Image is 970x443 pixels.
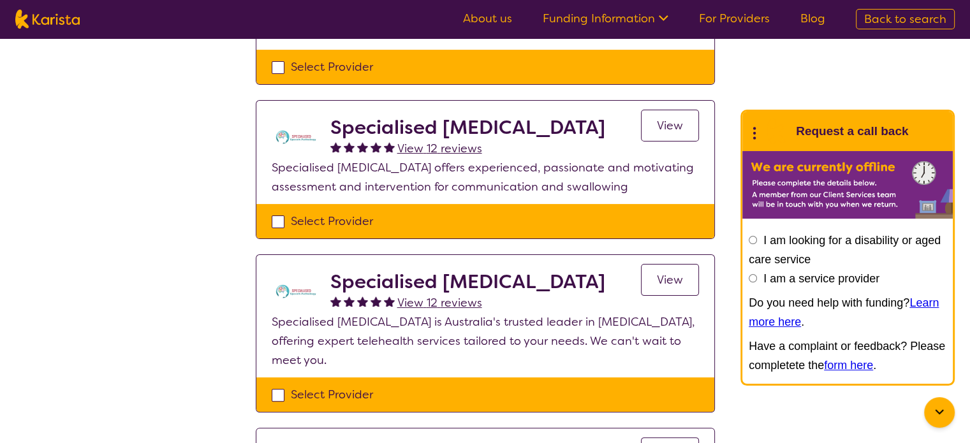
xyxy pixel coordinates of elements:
a: View 12 reviews [397,139,482,158]
a: form here [824,359,873,372]
img: Karista [763,119,788,144]
label: I am a service provider [763,272,879,285]
a: Funding Information [543,11,668,26]
p: Do you need help with funding? . [749,293,946,331]
span: View [657,118,683,133]
img: fullstar [330,142,341,152]
img: fullstar [344,142,355,152]
img: fullstar [371,296,381,307]
a: About us [463,11,512,26]
h1: Request a call back [796,122,908,141]
p: Specialised [MEDICAL_DATA] is Australia's trusted leader in [MEDICAL_DATA], offering expert teleh... [272,312,699,370]
img: fullstar [357,142,368,152]
a: Back to search [856,9,955,29]
span: View 12 reviews [397,141,482,156]
label: I am looking for a disability or aged care service [749,234,941,266]
img: fullstar [384,142,395,152]
a: View 12 reviews [397,293,482,312]
a: View [641,264,699,296]
a: For Providers [699,11,770,26]
p: Have a complaint or feedback? Please completete the . [749,337,946,375]
span: View [657,272,683,287]
p: Specialised [MEDICAL_DATA] offers experienced, passionate and motivating assessment and intervent... [272,158,699,196]
img: fullstar [344,296,355,307]
a: Blog [800,11,825,26]
img: Karista logo [15,10,80,29]
img: mw6olillfd1nbgophlpe.png [272,116,323,158]
span: Back to search [864,11,946,27]
img: fullstar [357,296,368,307]
img: tc7lufxpovpqcirzzyzq.png [272,270,323,312]
span: View 12 reviews [397,295,482,310]
h2: Specialised [MEDICAL_DATA] [330,116,605,139]
a: View [641,110,699,142]
img: Karista offline chat form to request call back [742,151,953,219]
img: fullstar [371,142,381,152]
img: fullstar [384,296,395,307]
h2: Specialised [MEDICAL_DATA] [330,270,605,293]
img: fullstar [330,296,341,307]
